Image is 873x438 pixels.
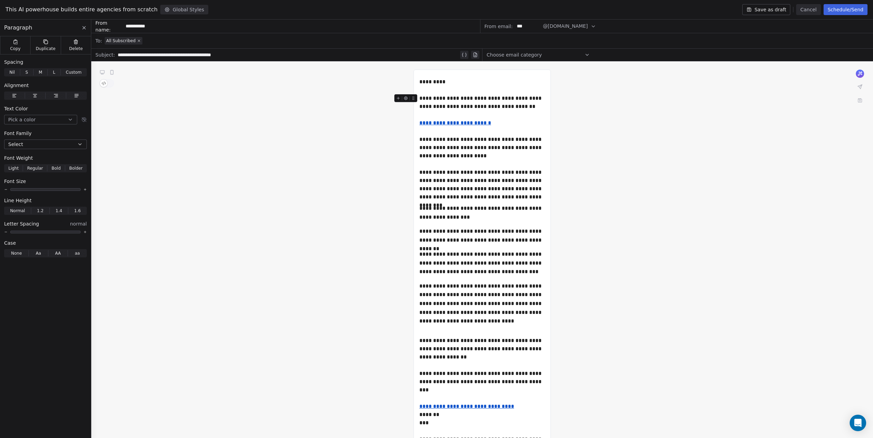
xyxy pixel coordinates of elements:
[66,69,82,75] span: Custom
[27,165,43,171] span: Regular
[4,115,77,124] button: Pick a color
[543,23,588,30] span: @[DOMAIN_NAME]
[11,250,22,256] span: None
[8,165,19,171] span: Light
[55,250,61,256] span: AA
[485,23,513,30] span: From email:
[796,4,820,15] button: Cancel
[4,178,26,185] span: Font Size
[9,69,15,75] span: Nil
[4,197,32,204] span: Line Height
[4,105,28,112] span: Text Color
[4,59,23,65] span: Spacing
[10,46,21,51] span: Copy
[8,141,23,148] span: Select
[824,4,868,15] button: Schedule/Send
[75,250,80,256] span: aa
[4,220,39,227] span: Letter Spacing
[95,37,102,44] span: To:
[5,5,158,14] span: This AI powerhouse builds entire agencies from scratch
[850,415,866,431] div: Open Intercom Messenger
[10,208,25,214] span: Normal
[4,82,29,89] span: Alignment
[53,69,55,75] span: L
[37,208,44,214] span: 1.2
[36,46,55,51] span: Duplicate
[25,69,28,75] span: S
[4,24,32,32] span: Paragraph
[4,155,33,161] span: Font Weight
[487,51,542,58] span: Choose email category
[69,46,83,51] span: Delete
[36,250,41,256] span: Aa
[95,51,115,60] span: Subject:
[56,208,62,214] span: 1.4
[4,240,16,246] span: Case
[160,5,208,14] button: Global Styles
[51,165,61,171] span: Bold
[70,220,87,227] span: normal
[74,208,81,214] span: 1.6
[39,69,42,75] span: M
[69,165,83,171] span: Bolder
[4,130,32,137] span: Font Family
[95,20,123,33] span: From name:
[742,4,791,15] button: Save as draft
[106,38,136,44] span: All Subscribed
